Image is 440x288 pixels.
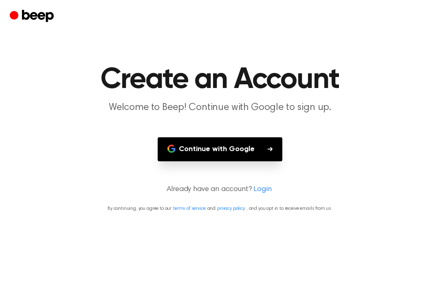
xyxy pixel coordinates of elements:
[10,9,56,24] a: Beep
[10,205,430,212] p: By continuing, you agree to our and , and you opt in to receive emails from us.
[217,206,245,211] a: privacy policy
[10,184,430,195] p: Already have an account?
[158,137,282,161] button: Continue with Google
[11,65,429,95] h1: Create an Account
[64,101,376,114] p: Welcome to Beep! Continue with Google to sign up.
[253,184,271,195] a: Login
[173,206,205,211] a: terms of service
